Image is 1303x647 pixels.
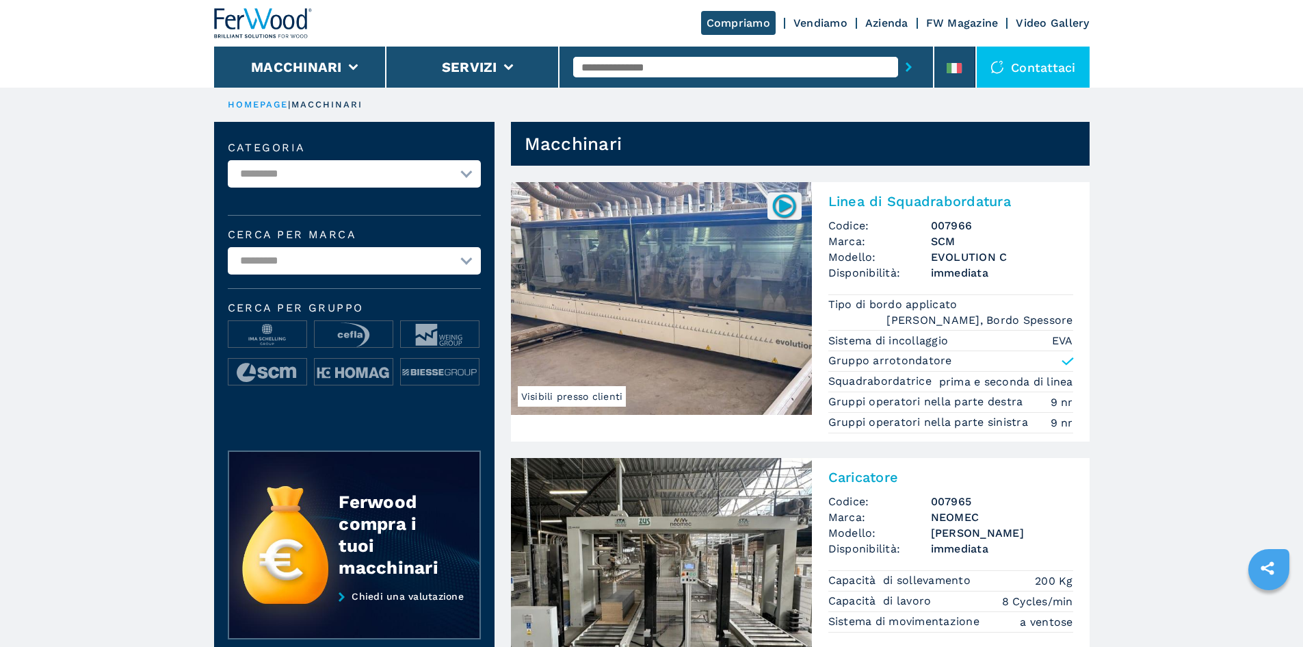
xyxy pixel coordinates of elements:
em: EVA [1052,333,1073,348]
a: Vendiamo [793,16,847,29]
iframe: Chat [1245,585,1293,637]
a: Video Gallery [1016,16,1089,29]
a: HOMEPAGE [228,99,289,110]
label: Cerca per marca [228,229,481,240]
img: Linea di Squadrabordatura SCM EVOLUTION C [511,182,812,415]
span: Cerca per Gruppo [228,303,481,314]
img: 007966 [771,192,798,219]
p: Squadrabordatrice [828,374,936,389]
p: Gruppi operatori nella parte sinistra [828,415,1032,430]
p: Tipo di bordo applicato [828,297,961,312]
img: image [401,359,479,386]
a: sharethis [1250,551,1285,585]
p: macchinari [291,99,363,111]
em: [PERSON_NAME], Bordo Spessore [886,312,1072,328]
a: FW Magazine [926,16,999,29]
a: Chiedi una valutazione [228,591,481,640]
span: Modello: [828,249,931,265]
h3: [PERSON_NAME] [931,525,1073,541]
span: | [288,99,291,110]
img: image [228,359,306,386]
span: Disponibilità: [828,541,931,557]
p: Gruppo arrotondatore [828,353,952,368]
span: Visibili presso clienti [518,386,627,407]
img: image [228,321,306,348]
em: 200 Kg [1035,573,1073,589]
p: Capacità di lavoro [828,594,935,609]
div: Contattaci [977,47,1090,88]
p: Sistema di movimentazione [828,614,984,629]
a: Azienda [865,16,908,29]
img: Contattaci [990,60,1004,74]
h3: NEOMEC [931,509,1073,525]
label: Categoria [228,142,481,153]
button: Servizi [442,59,497,75]
em: 9 nr [1051,415,1073,431]
p: Capacità di sollevamento [828,573,975,588]
h2: Caricatore [828,469,1073,485]
h2: Linea di Squadrabordatura [828,193,1073,210]
span: Codice: [828,218,931,233]
h3: 007966 [931,218,1073,233]
img: image [401,321,479,348]
h3: EVOLUTION C [931,249,1073,265]
span: Marca: [828,233,931,249]
h3: 007965 [931,494,1073,509]
span: Marca: [828,509,931,525]
button: Macchinari [251,59,342,75]
p: Gruppi operatori nella parte destra [828,394,1027,409]
em: a ventose [1020,614,1072,630]
img: image [315,359,393,386]
div: Ferwood compra i tuoi macchinari [339,491,452,579]
a: Compriamo [701,11,776,35]
span: immediata [931,265,1073,281]
em: 9 nr [1051,394,1073,410]
h1: Macchinari [525,133,622,155]
span: Modello: [828,525,931,541]
img: Ferwood [214,8,313,38]
h3: SCM [931,233,1073,249]
span: Disponibilità: [828,265,931,281]
img: image [315,321,393,348]
button: submit-button [898,51,919,83]
em: prima e seconda di linea [939,374,1073,390]
em: 8 Cycles/min [1002,594,1073,609]
a: Linea di Squadrabordatura SCM EVOLUTION CVisibili presso clienti007966Linea di SquadrabordaturaCo... [511,182,1090,442]
p: Sistema di incollaggio [828,333,952,348]
span: Codice: [828,494,931,509]
span: immediata [931,541,1073,557]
